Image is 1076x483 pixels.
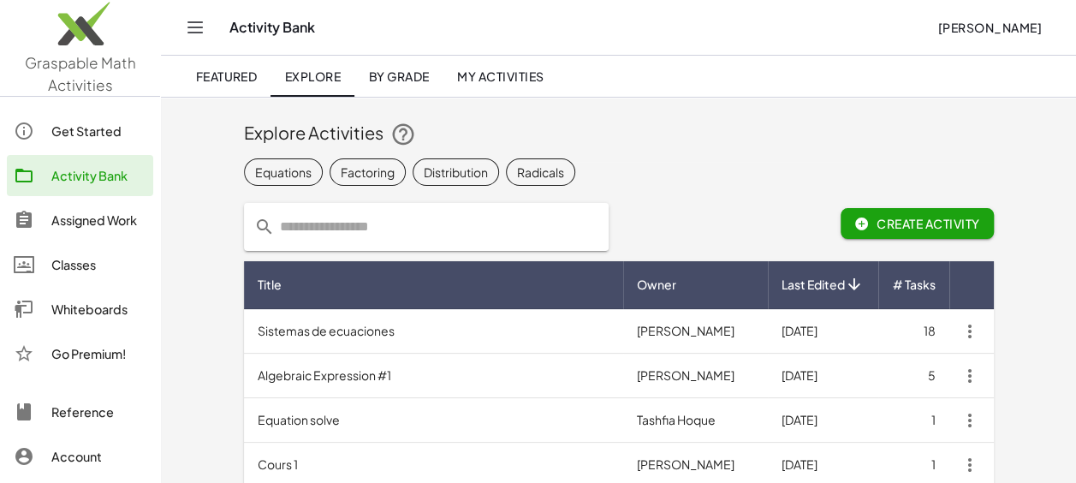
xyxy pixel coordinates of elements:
span: # Tasks [893,276,936,294]
span: By Grade [368,69,429,84]
span: Graspable Math Activities [25,53,136,94]
span: Featured [195,69,257,84]
div: Whiteboards [51,299,146,319]
button: Toggle navigation [181,14,209,41]
a: Assigned Work [7,200,153,241]
a: Account [7,436,153,477]
td: [DATE] [768,398,878,443]
div: Assigned Work [51,210,146,230]
a: Classes [7,244,153,285]
div: Explore Activities [244,121,994,148]
td: 1 [878,398,949,443]
div: Account [51,446,146,467]
td: [DATE] [768,354,878,398]
span: Last Edited [782,276,845,294]
div: Go Premium! [51,343,146,364]
td: 5 [878,354,949,398]
span: Title [258,276,282,294]
div: Radicals [517,163,564,181]
div: Activity Bank [51,165,146,186]
span: [PERSON_NAME] [937,20,1042,35]
td: Algebraic Expression #1 [244,354,623,398]
td: Tashfia Hoque [623,398,768,443]
div: Reference [51,402,146,422]
span: Create Activity [854,216,980,231]
td: 18 [878,309,949,354]
span: Owner [637,276,676,294]
div: Distribution [424,163,488,181]
a: Reference [7,391,153,432]
i: prepended action [254,217,275,237]
td: [DATE] [768,309,878,354]
button: Create Activity [841,208,994,239]
div: Get Started [51,121,146,141]
td: [PERSON_NAME] [623,309,768,354]
div: Equations [255,163,312,181]
div: Classes [51,254,146,275]
span: My Activities [457,69,544,84]
td: Sistemas de ecuaciones [244,309,623,354]
a: Whiteboards [7,289,153,330]
a: Activity Bank [7,155,153,196]
div: Factoring [341,163,395,181]
button: [PERSON_NAME] [924,12,1055,43]
td: Equation solve [244,398,623,443]
a: Get Started [7,110,153,152]
span: Explore [284,69,341,84]
td: [PERSON_NAME] [623,354,768,398]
